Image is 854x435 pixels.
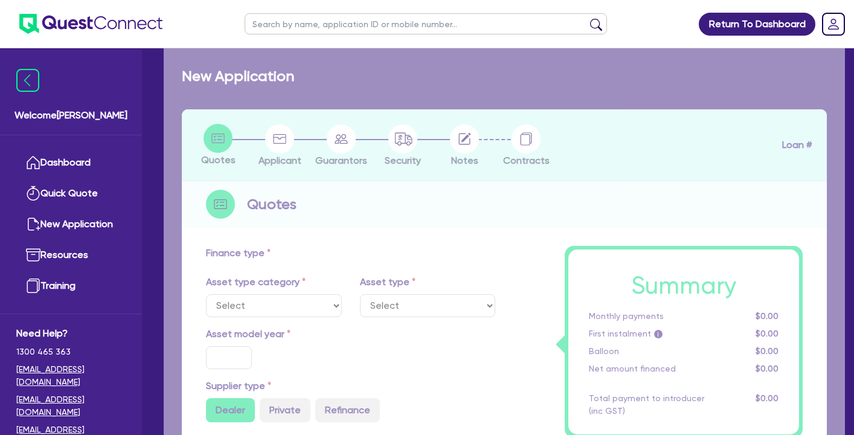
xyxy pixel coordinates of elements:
[16,271,126,301] a: Training
[16,363,126,388] a: [EMAIL_ADDRESS][DOMAIN_NAME]
[26,248,40,262] img: resources
[16,393,126,419] a: [EMAIL_ADDRESS][DOMAIN_NAME]
[16,69,39,92] img: icon-menu-close
[16,326,126,341] span: Need Help?
[16,209,126,240] a: New Application
[818,8,849,40] a: Dropdown toggle
[245,13,607,34] input: Search by name, application ID or mobile number...
[14,108,127,123] span: Welcome [PERSON_NAME]
[16,178,126,209] a: Quick Quote
[16,240,126,271] a: Resources
[16,346,126,358] span: 1300 465 363
[699,13,815,36] a: Return To Dashboard
[26,279,40,293] img: training
[26,217,40,231] img: new-application
[26,186,40,201] img: quick-quote
[19,14,162,34] img: quest-connect-logo-blue
[16,147,126,178] a: Dashboard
